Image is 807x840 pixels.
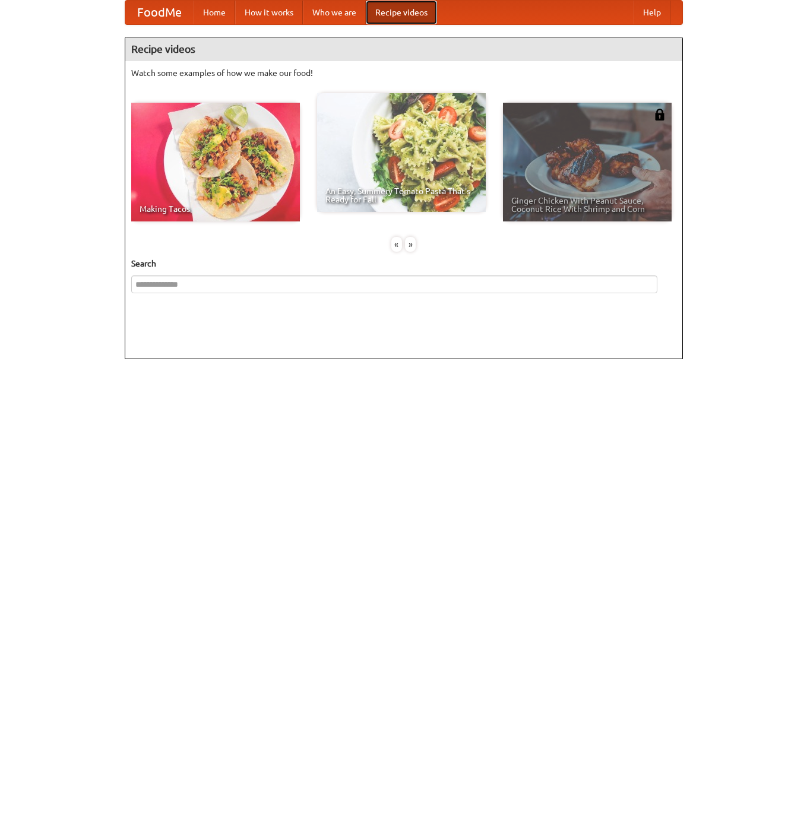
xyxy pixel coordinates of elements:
a: FoodMe [125,1,194,24]
div: » [405,237,416,252]
a: An Easy, Summery Tomato Pasta That's Ready for Fall [317,93,486,212]
div: « [391,237,402,252]
h4: Recipe videos [125,37,682,61]
a: How it works [235,1,303,24]
a: Recipe videos [366,1,437,24]
span: Making Tacos [140,205,292,213]
p: Watch some examples of how we make our food! [131,67,676,79]
a: Making Tacos [131,103,300,221]
a: Home [194,1,235,24]
span: An Easy, Summery Tomato Pasta That's Ready for Fall [325,187,477,204]
a: Who we are [303,1,366,24]
img: 483408.png [654,109,666,121]
a: Help [634,1,670,24]
h5: Search [131,258,676,270]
